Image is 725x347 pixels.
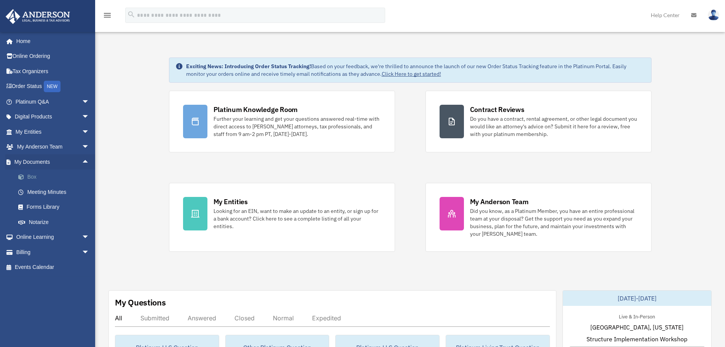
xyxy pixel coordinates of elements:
a: Home [5,34,97,49]
a: Notarize [11,214,101,230]
img: User Pic [708,10,719,21]
span: arrow_drop_down [82,94,97,110]
span: arrow_drop_up [82,154,97,170]
div: Submitted [140,314,169,322]
a: Online Learningarrow_drop_down [5,230,101,245]
a: My Entitiesarrow_drop_down [5,124,101,139]
a: Forms Library [11,200,101,215]
a: menu [103,13,112,20]
div: My Anderson Team [470,197,529,206]
img: Anderson Advisors Platinum Portal [3,9,72,24]
div: [DATE]-[DATE] [563,291,711,306]
a: Click Here to get started! [382,70,441,77]
span: arrow_drop_down [82,245,97,260]
div: Expedited [312,314,341,322]
div: Closed [234,314,255,322]
span: arrow_drop_down [82,124,97,140]
div: Contract Reviews [470,105,524,114]
a: Contract Reviews Do you have a contract, rental agreement, or other legal document you would like... [425,91,652,152]
div: Answered [188,314,216,322]
a: Box [11,170,101,185]
div: Live & In-Person [613,312,661,320]
div: Platinum Knowledge Room [214,105,298,114]
a: Events Calendar [5,260,101,275]
div: My Questions [115,297,166,308]
div: Further your learning and get your questions answered real-time with direct access to [PERSON_NAM... [214,115,381,138]
div: Based on your feedback, we're thrilled to announce the launch of our new Order Status Tracking fe... [186,62,645,78]
div: Did you know, as a Platinum Member, you have an entire professional team at your disposal? Get th... [470,207,637,238]
a: My Entities Looking for an EIN, want to make an update to an entity, or sign up for a bank accoun... [169,183,395,252]
a: Meeting Minutes [11,184,101,200]
span: arrow_drop_down [82,139,97,155]
a: Billingarrow_drop_down [5,245,101,260]
a: Digital Productsarrow_drop_down [5,109,101,125]
span: Structure Implementation Workshop [586,334,687,344]
span: [GEOGRAPHIC_DATA], [US_STATE] [590,323,684,332]
a: Platinum Knowledge Room Further your learning and get your questions answered real-time with dire... [169,91,395,152]
span: arrow_drop_down [82,230,97,245]
div: Normal [273,314,294,322]
div: Looking for an EIN, want to make an update to an entity, or sign up for a bank account? Click her... [214,207,381,230]
div: My Entities [214,197,248,206]
span: arrow_drop_down [82,109,97,125]
i: menu [103,11,112,20]
i: search [127,10,135,19]
a: Tax Organizers [5,64,101,79]
div: NEW [44,81,61,92]
a: My Anderson Teamarrow_drop_down [5,139,101,155]
a: Platinum Q&Aarrow_drop_down [5,94,101,109]
a: My Documentsarrow_drop_up [5,154,101,170]
div: Do you have a contract, rental agreement, or other legal document you would like an attorney's ad... [470,115,637,138]
a: Order StatusNEW [5,79,101,94]
strong: Exciting News: Introducing Order Status Tracking! [186,63,311,70]
a: Online Ordering [5,49,101,64]
div: All [115,314,122,322]
a: My Anderson Team Did you know, as a Platinum Member, you have an entire professional team at your... [425,183,652,252]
